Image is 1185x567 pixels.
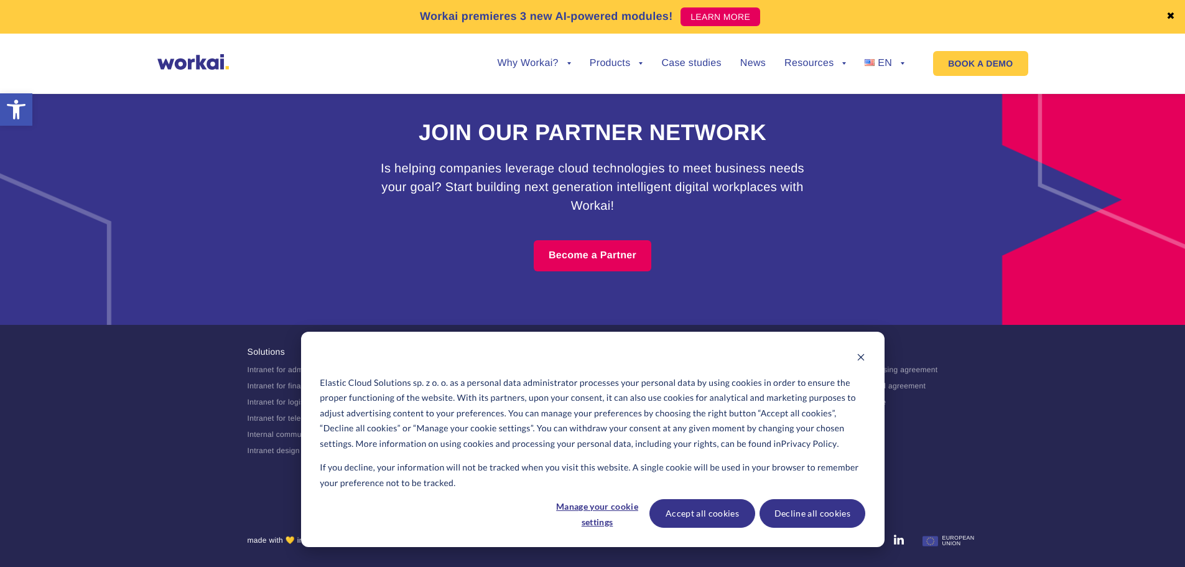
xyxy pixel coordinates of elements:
[497,59,570,68] a: Why Workai?
[740,59,766,68] a: News
[681,7,760,26] a: LEARN MORE
[841,365,937,374] a: Data processing agreement
[878,58,892,68] span: EN
[320,375,865,452] p: Elastic Cloud Solutions sp. z o. o. as a personal data administrator processes your personal data...
[857,351,865,367] button: Dismiss cookie banner
[661,59,721,68] a: Case studies
[248,414,354,423] a: Intranet for telecommunication
[320,460,865,490] p: If you decline, your information will not be tracked when you visit this website. A single cookie...
[6,460,342,561] iframe: Popup CTA
[534,240,651,271] a: Become a Partner
[420,8,673,25] p: Workai premieres 3 new AI-powered modules!
[248,446,300,455] a: Intranet design
[760,499,865,528] button: Decline all cookies
[590,59,643,68] a: Products
[375,159,811,215] h3: Is helping companies leverage cloud technologies to meet business needs your goal? Start building...
[933,51,1028,76] a: BOOK A DEMO
[248,347,285,357] a: Solutions
[1166,12,1175,22] a: ✖
[248,118,938,148] h2: Join our partner network
[781,436,837,452] a: Privacy Policy
[301,332,885,547] div: Cookie banner
[784,59,846,68] a: Resources
[841,398,886,406] a: Terms of use
[248,430,333,439] a: Internal communications
[248,398,317,406] a: Intranet for logistics
[549,499,645,528] button: Manage your cookie settings
[649,499,755,528] button: Accept all cookies
[248,365,338,374] a: Intranet for administration
[248,382,314,390] a: Intranet for finance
